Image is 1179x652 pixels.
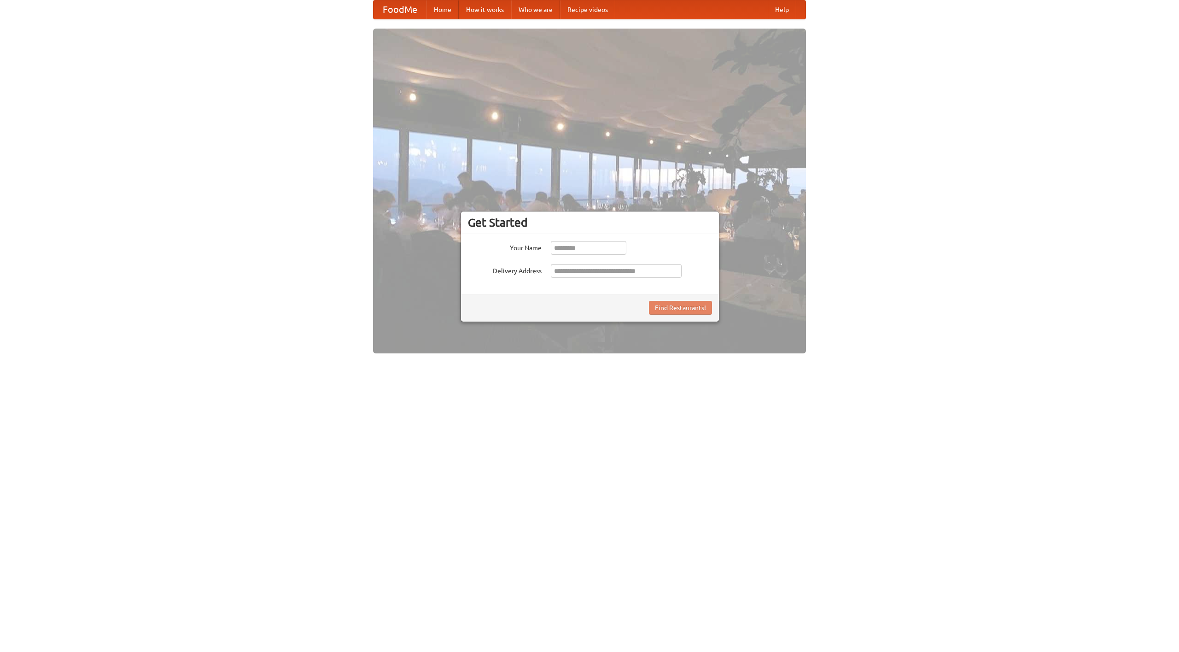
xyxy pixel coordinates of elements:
h3: Get Started [468,216,712,229]
label: Delivery Address [468,264,542,276]
a: Who we are [511,0,560,19]
button: Find Restaurants! [649,301,712,315]
a: How it works [459,0,511,19]
a: Help [768,0,796,19]
a: FoodMe [374,0,426,19]
a: Home [426,0,459,19]
label: Your Name [468,241,542,253]
a: Recipe videos [560,0,615,19]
